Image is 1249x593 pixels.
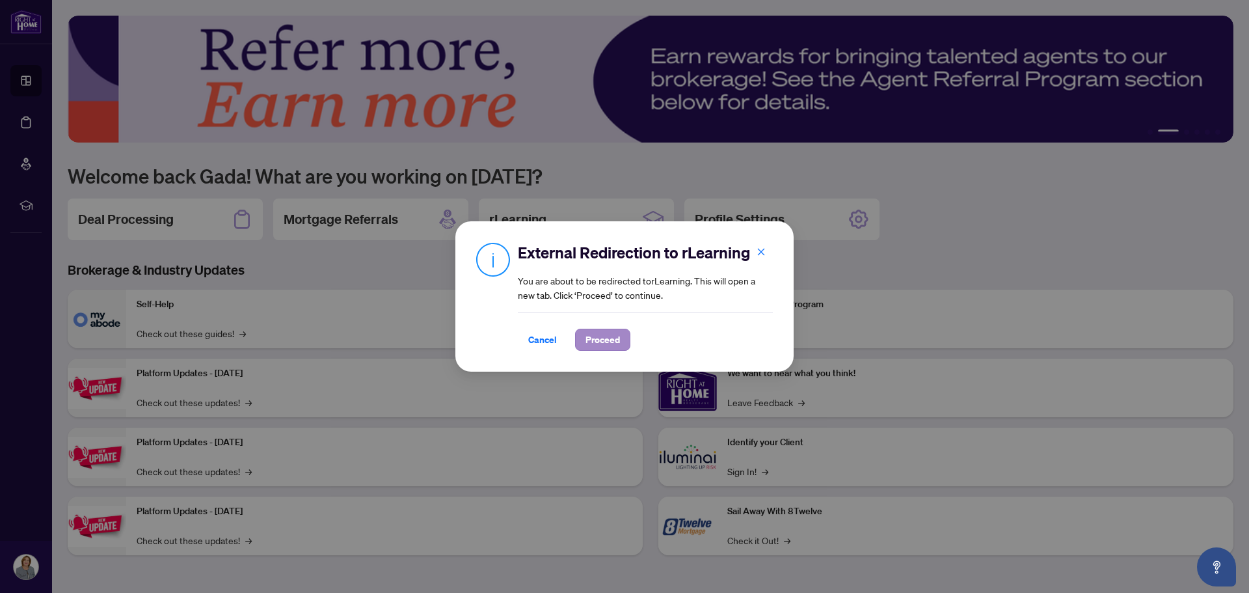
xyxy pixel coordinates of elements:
img: Info Icon [476,242,510,277]
button: Open asap [1197,547,1236,586]
h2: External Redirection to rLearning [518,242,773,263]
span: Cancel [528,329,557,350]
button: Proceed [575,329,630,351]
button: Cancel [518,329,567,351]
div: You are about to be redirected to rLearning . This will open a new tab. Click ‘Proceed’ to continue. [518,242,773,351]
span: Proceed [585,329,620,350]
span: close [757,247,766,256]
